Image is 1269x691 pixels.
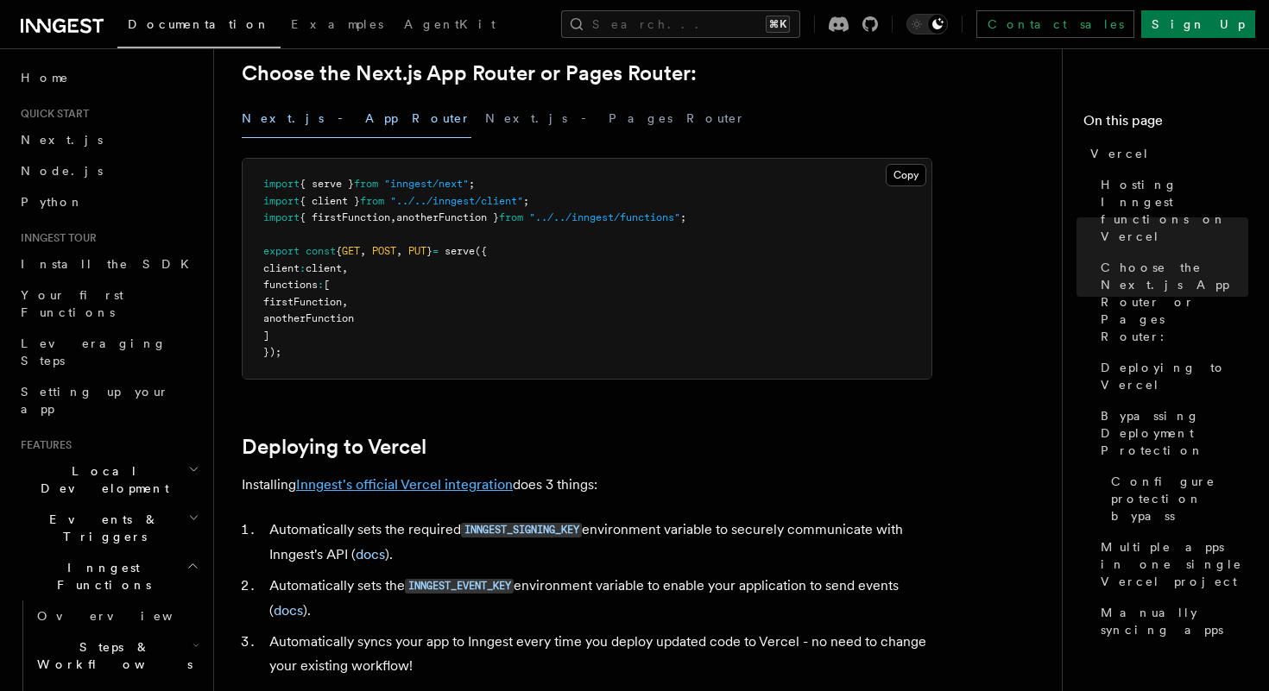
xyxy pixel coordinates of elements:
[263,330,269,342] span: ]
[356,546,385,562] a: docs
[405,577,514,594] a: INNGEST_EVENT_KEY
[30,600,203,631] a: Overview
[384,178,469,190] span: "inngest/next"
[21,257,199,271] span: Install the SDK
[274,602,303,619] a: docs
[281,5,394,47] a: Examples
[461,523,582,537] code: INNGEST_SIGNING_KEY
[1101,407,1248,459] span: Bypassing Deployment Protection
[14,376,203,424] a: Setting up your app
[1101,259,1248,345] span: Choose the Next.js App Router or Pages Router:
[291,17,383,31] span: Examples
[1094,252,1248,352] a: Choose the Next.js App Router or Pages Router:
[14,559,186,594] span: Inngest Functions
[529,211,680,223] span: "../../inngest/functions"
[21,69,69,86] span: Home
[1094,169,1248,252] a: Hosting Inngest functions on Vercel
[14,511,188,545] span: Events & Triggers
[394,5,506,47] a: AgentKit
[1094,531,1248,597] a: Multiple apps in one single Vercel project
[1101,359,1248,393] span: Deploying to Vercel
[21,385,169,416] span: Setting up your app
[21,288,123,319] span: Your first Functions
[342,296,348,308] span: ,
[263,195,300,207] span: import
[14,62,203,93] a: Home
[318,279,324,291] span: :
[461,521,582,537] a: INNGEST_SIGNING_KEY
[360,245,366,257] span: ,
[14,462,188,497] span: Local Development
[14,107,89,121] span: Quick start
[408,245,426,257] span: PUT
[906,14,948,35] button: Toggle dark mode
[263,178,300,190] span: import
[561,10,800,38] button: Search...⌘K
[264,574,932,623] li: Automatically sets the environment variable to enable your application to send events ( ).
[21,133,103,147] span: Next.js
[14,552,203,600] button: Inngest Functions
[523,195,529,207] span: ;
[14,248,203,280] a: Install the SDK
[360,195,384,207] span: from
[1101,604,1248,638] span: Manually syncing apps
[128,17,270,31] span: Documentation
[263,346,281,358] span: });
[404,17,496,31] span: AgentKit
[354,178,378,190] span: from
[30,638,193,673] span: Steps & Workflows
[405,579,514,594] code: INNGEST_EVENT_KEY
[21,164,103,178] span: Node.js
[1141,10,1255,38] a: Sign Up
[300,262,306,274] span: :
[21,195,84,209] span: Python
[14,504,203,552] button: Events & Triggers
[1101,538,1248,590] span: Multiple apps in one single Vercel project
[30,631,203,680] button: Steps & Workflows
[976,10,1134,38] a: Contact sales
[1094,400,1248,466] a: Bypassing Deployment Protection
[14,124,203,155] a: Next.js
[296,476,513,493] a: Inngest's official Vercel integration
[14,438,72,452] span: Features
[390,195,523,207] span: "../../inngest/client"
[14,455,203,504] button: Local Development
[342,245,360,257] span: GET
[14,231,97,245] span: Inngest tour
[14,186,203,217] a: Python
[485,99,746,138] button: Next.js - Pages Router
[766,16,790,33] kbd: ⌘K
[445,245,475,257] span: serve
[396,211,499,223] span: anotherFunction }
[1083,110,1248,138] h4: On this page
[263,262,300,274] span: client
[306,245,336,257] span: const
[263,211,300,223] span: import
[1083,138,1248,169] a: Vercel
[264,518,932,567] li: Automatically sets the required environment variable to securely communicate with Inngest's API ( ).
[117,5,281,48] a: Documentation
[372,245,396,257] span: POST
[14,280,203,328] a: Your first Functions
[242,99,471,138] button: Next.js - App Router
[680,211,686,223] span: ;
[1111,473,1248,525] span: Configure protection bypass
[300,178,354,190] span: { serve }
[499,211,523,223] span: from
[426,245,432,257] span: }
[14,328,203,376] a: Leveraging Steps
[300,211,390,223] span: { firstFunction
[336,245,342,257] span: {
[1094,352,1248,400] a: Deploying to Vercel
[300,195,360,207] span: { client }
[1094,597,1248,645] a: Manually syncing apps
[324,279,330,291] span: [
[263,296,342,308] span: firstFunction
[432,245,439,257] span: =
[390,211,396,223] span: ,
[396,245,402,257] span: ,
[342,262,348,274] span: ,
[263,245,300,257] span: export
[242,473,932,497] p: Installing does 3 things:
[1090,145,1150,162] span: Vercel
